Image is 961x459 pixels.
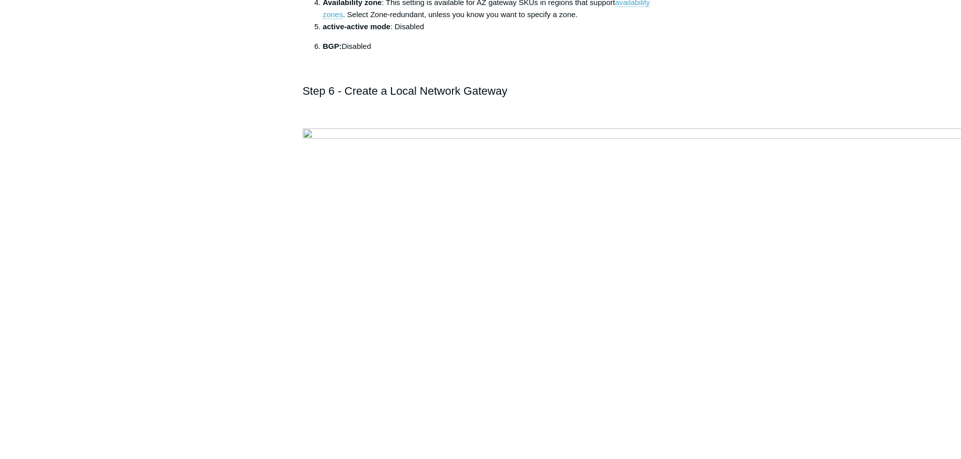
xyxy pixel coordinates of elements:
[303,82,659,100] h2: Step 6 - Create a Local Network Gateway
[323,42,342,50] strong: BGP:
[323,21,659,33] li: : Disabled
[323,22,390,31] strong: active-active mode
[323,40,659,52] p: Disabled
